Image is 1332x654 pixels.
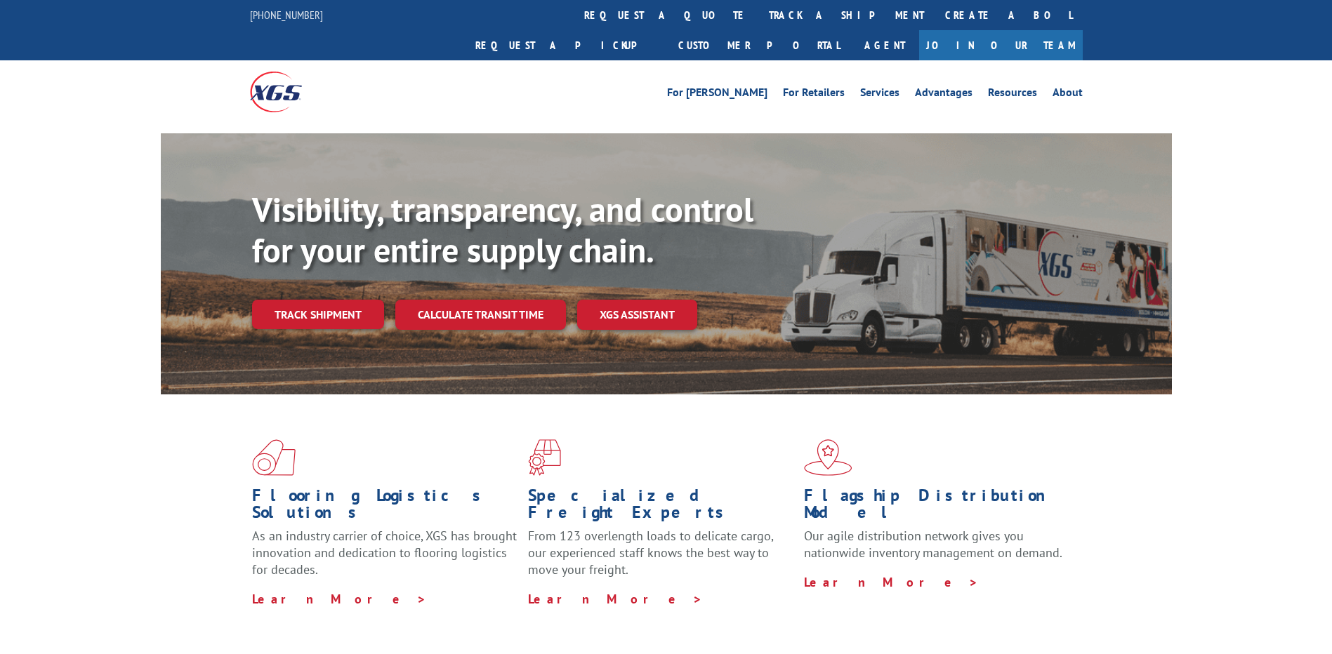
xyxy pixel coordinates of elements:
a: Learn More > [252,591,427,607]
p: From 123 overlength loads to delicate cargo, our experienced staff knows the best way to move you... [528,528,793,590]
h1: Flooring Logistics Solutions [252,487,517,528]
img: xgs-icon-focused-on-flooring-red [528,439,561,476]
a: For Retailers [783,87,845,102]
a: Request a pickup [465,30,668,60]
img: xgs-icon-total-supply-chain-intelligence-red [252,439,296,476]
img: xgs-icon-flagship-distribution-model-red [804,439,852,476]
span: As an industry carrier of choice, XGS has brought innovation and dedication to flooring logistics... [252,528,517,578]
b: Visibility, transparency, and control for your entire supply chain. [252,187,753,272]
a: Resources [988,87,1037,102]
a: XGS ASSISTANT [577,300,697,330]
a: Services [860,87,899,102]
a: For [PERSON_NAME] [667,87,767,102]
a: About [1053,87,1083,102]
a: Learn More > [528,591,703,607]
a: Agent [850,30,919,60]
a: [PHONE_NUMBER] [250,8,323,22]
h1: Specialized Freight Experts [528,487,793,528]
h1: Flagship Distribution Model [804,487,1069,528]
span: Our agile distribution network gives you nationwide inventory management on demand. [804,528,1062,561]
a: Advantages [915,87,972,102]
a: Track shipment [252,300,384,329]
a: Join Our Team [919,30,1083,60]
a: Learn More > [804,574,979,590]
a: Calculate transit time [395,300,566,330]
a: Customer Portal [668,30,850,60]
